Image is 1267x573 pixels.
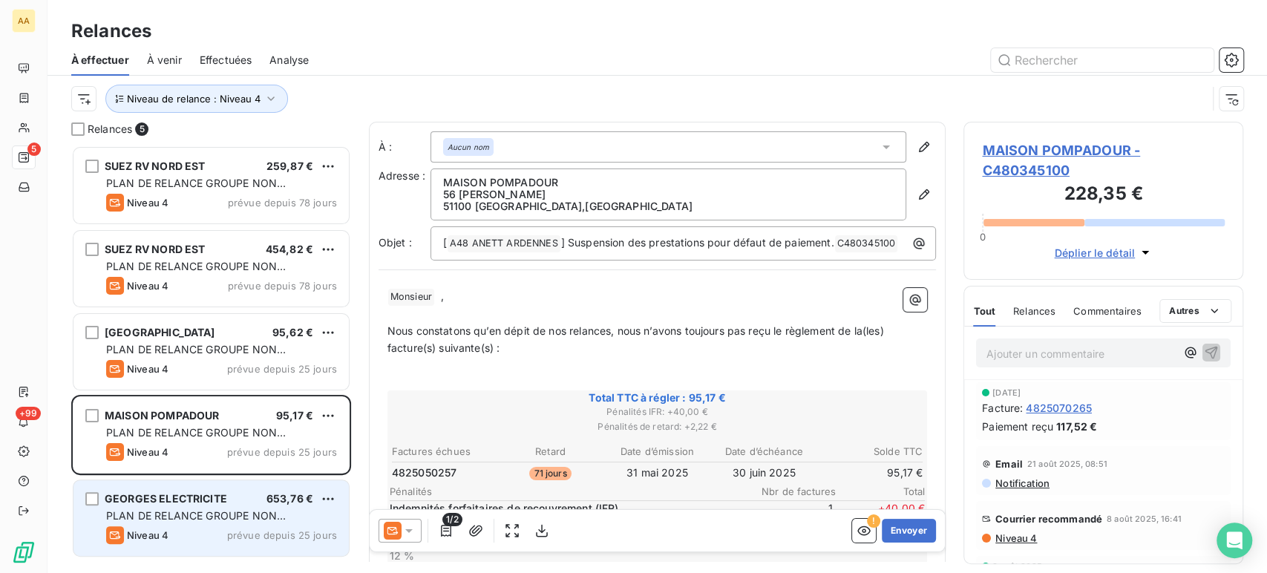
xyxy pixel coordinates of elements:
[105,85,288,113] button: Niveau de relance : Niveau 4
[227,529,337,541] span: prévue depuis 25 jours
[88,122,132,137] span: Relances
[390,501,741,516] p: Indemnités forfaitaires de recouvrement (IFR)
[711,465,816,481] td: 30 juin 2025
[272,326,313,338] span: 95,62 €
[448,142,489,152] em: Aucun nom
[1013,305,1055,317] span: Relances
[992,388,1021,397] span: [DATE]
[127,197,168,209] span: Niveau 4
[105,409,219,422] span: MAISON POMPADOUR
[227,446,337,458] span: prévue depuis 25 jours
[387,324,887,354] span: Nous constatons qu’en dépit de nos relances, nous n’avons toujours pas reçu le règlement de la(le...
[443,200,894,212] p: 51100 [GEOGRAPHIC_DATA] , [GEOGRAPHIC_DATA]
[266,160,313,172] span: 259,87 €
[982,400,1023,416] span: Facture :
[391,444,497,459] th: Factures échues
[1073,305,1142,317] span: Commentaires
[747,485,836,497] span: Nbr de factures
[711,444,816,459] th: Date d’échéance
[836,485,925,497] span: Total
[71,18,151,45] h3: Relances
[390,390,926,405] span: Total TTC à régler : 95,17 €
[605,465,710,481] td: 31 mai 2025
[135,122,148,136] span: 5
[390,420,926,433] span: Pénalités de retard : + 2,22 €
[106,509,286,537] span: PLAN DE RELANCE GROUPE NON AUTOMATIQUE
[1027,459,1107,468] span: 21 août 2025, 08:51
[106,426,286,454] span: PLAN DE RELANCE GROUPE NON AUTOMATIQUE
[276,409,313,422] span: 95,17 €
[390,485,747,497] span: Pénalités
[127,529,168,541] span: Niveau 4
[227,363,337,375] span: prévue depuis 25 jours
[71,145,351,573] div: grid
[994,477,1050,489] span: Notification
[982,419,1053,434] span: Paiement reçu
[12,540,36,564] img: Logo LeanPay
[1050,244,1157,261] button: Déplier le détail
[1107,514,1182,523] span: 8 août 2025, 16:41
[127,446,168,458] span: Niveau 4
[228,197,337,209] span: prévue depuis 78 jours
[106,177,286,204] span: PLAN DE RELANCE GROUPE NON AUTOMATIQUE
[448,235,560,252] span: A48 ANETT ARDENNES
[498,444,603,459] th: Retard
[994,532,1037,544] span: Niveau 4
[16,407,41,420] span: +99
[266,492,313,505] span: 653,76 €
[744,501,833,531] span: 1
[995,513,1102,525] span: Courrier recommandé
[228,280,337,292] span: prévue depuis 78 jours
[442,513,462,526] span: 1/2
[882,519,936,543] button: Envoyer
[991,48,1214,72] input: Rechercher
[147,53,182,68] span: À venir
[992,562,1042,571] span: 8 août 2025
[529,467,571,480] span: 71 jours
[105,492,227,505] span: GEORGES ELECTRICITE
[605,444,710,459] th: Date d’émission
[836,501,925,531] span: + 40,00 €
[1054,245,1135,261] span: Déplier le détail
[105,243,205,255] span: SUEZ RV NORD EST
[1056,419,1097,434] span: 117,52 €
[200,53,252,68] span: Effectuées
[71,53,129,68] span: À effectuer
[269,53,309,68] span: Analyse
[12,9,36,33] div: AA
[390,405,926,419] span: Pénalités IFR : + 40,00 €
[388,289,434,306] span: Monsieur
[106,343,286,370] span: PLAN DE RELANCE GROUPE NON AUTOMATIQUE
[818,465,923,481] td: 95,17 €
[127,280,168,292] span: Niveau 4
[105,326,215,338] span: [GEOGRAPHIC_DATA]
[392,465,457,480] span: 4825050257
[127,93,261,105] span: Niveau de relance : Niveau 4
[982,180,1225,210] h3: 228,35 €
[379,140,430,154] label: À :
[995,458,1023,470] span: Email
[973,305,995,317] span: Tout
[1217,523,1252,558] div: Open Intercom Messenger
[443,177,894,189] p: MAISON POMPADOUR
[980,231,986,243] span: 0
[441,289,444,302] span: ,
[106,260,286,287] span: PLAN DE RELANCE GROUPE NON AUTOMATIQUE
[379,236,412,249] span: Objet :
[561,236,834,249] span: ] Suspension des prestations pour défaut de paiement.
[818,444,923,459] th: Solde TTC
[982,140,1225,180] span: MAISON POMPADOUR - C480345100
[379,169,425,182] span: Adresse :
[443,189,894,200] p: 56 [PERSON_NAME]
[443,236,447,249] span: [
[266,243,313,255] span: 454,82 €
[1026,400,1092,416] span: 4825070265
[127,363,168,375] span: Niveau 4
[835,235,898,252] span: C480345100
[27,143,41,156] span: 5
[1159,299,1231,323] button: Autres
[390,549,741,563] p: 12 %
[105,160,205,172] span: SUEZ RV NORD EST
